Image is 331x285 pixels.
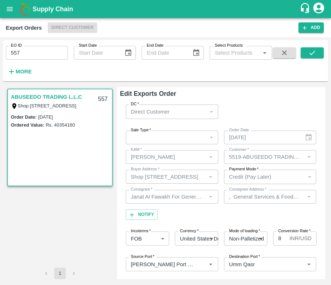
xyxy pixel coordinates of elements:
label: Buyer Address [131,166,159,172]
nav: pagination navigation [39,268,81,279]
label: Sale Type [131,127,151,133]
input: Select Destination port [226,259,293,269]
b: Supply Chain [33,5,73,13]
p: Non-Palletized [229,235,264,243]
label: Conversion Rate [278,228,310,234]
label: Order Date : [11,114,37,120]
input: End Date [142,46,186,60]
label: Payment Mode [229,166,258,172]
button: open drawer [1,1,18,17]
label: Start Date [79,43,97,48]
input: Start Date [74,46,119,60]
button: More [6,65,34,78]
label: KAM [131,147,142,153]
input: Select Source port [128,259,195,269]
button: Choose date [189,46,203,60]
label: Order Date [229,127,249,133]
p: Credit (Pay Later) [229,173,271,181]
div: customer-support [300,3,312,16]
input: Select Date [224,131,299,144]
button: page 1 [54,268,66,279]
label: Select Products [215,43,243,48]
label: Destination Port [229,254,260,260]
button: Choose date [121,46,135,60]
a: Supply Chain [33,4,300,14]
button: Add [298,22,324,33]
label: Customer [229,147,249,153]
label: Currency [180,228,199,234]
label: Ordered Value: [11,122,44,128]
p: United States Dollar (USD) [180,235,244,243]
label: Shop [STREET_ADDRESS] [18,103,77,109]
input: Enter EO ID [6,46,68,60]
div: Export Orders [6,23,42,33]
label: Rs. 40354160 [46,122,75,128]
strong: More [16,69,32,75]
input: Consignee Address [226,192,302,201]
label: Incoterms [131,228,151,234]
label: [DATE] [38,114,53,120]
p: FOB [131,235,142,243]
button: Open [206,260,215,269]
label: EO ID [11,43,22,48]
div: account of current user [312,1,325,17]
button: Open [304,260,314,269]
label: Source Port [131,254,154,260]
input: Buyer Address [128,172,204,181]
input: Consignee [128,192,204,201]
label: Consignee Address [229,187,266,192]
input: Select Products [212,48,258,58]
p: Direct Customer [131,108,169,116]
button: Open [260,48,269,58]
label: DC [131,101,139,107]
input: Select Customer [226,152,302,162]
b: Edit Exports Order [120,90,176,97]
input: KAM [128,152,204,162]
div: 557 [94,91,112,108]
a: ABUSEEDO TRADING L.L.C [11,92,82,102]
label: End Date [147,43,163,48]
label: Mode of loading [229,228,260,234]
img: logo [18,2,33,16]
label: Consignee [131,187,152,192]
button: Notify [126,209,158,220]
